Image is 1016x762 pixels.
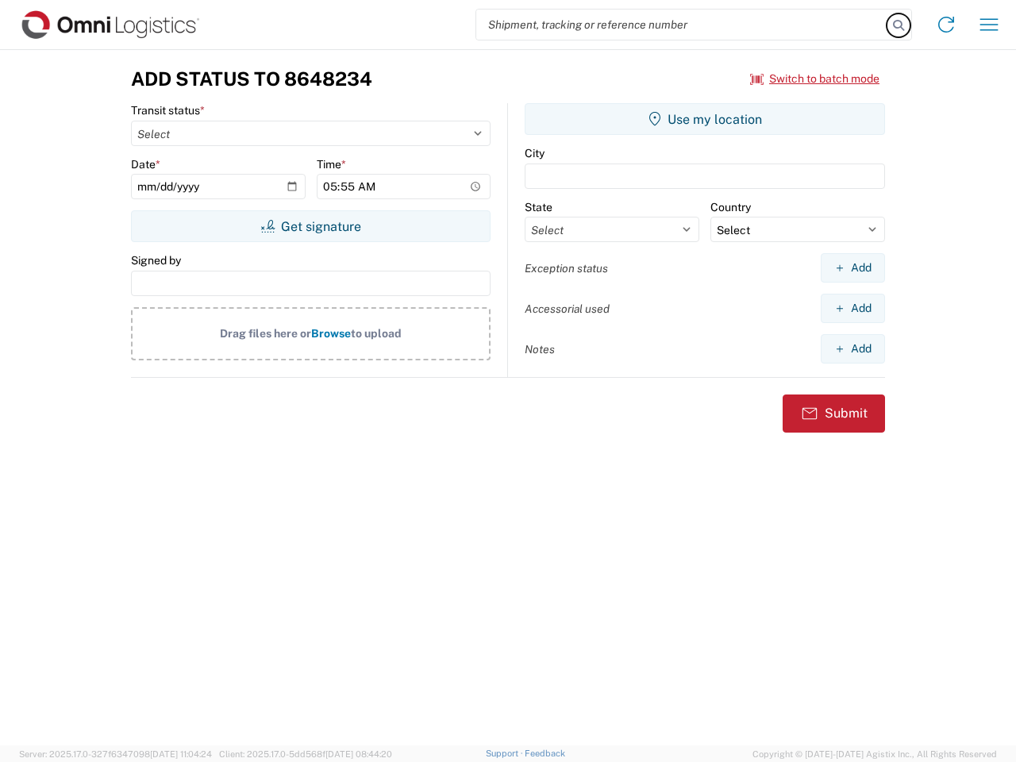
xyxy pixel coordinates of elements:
[131,210,491,242] button: Get signature
[821,253,885,283] button: Add
[783,394,885,433] button: Submit
[131,103,205,117] label: Transit status
[19,749,212,759] span: Server: 2025.17.0-327f6347098
[131,67,372,90] h3: Add Status to 8648234
[525,302,610,316] label: Accessorial used
[317,157,346,171] label: Time
[525,200,552,214] label: State
[219,749,392,759] span: Client: 2025.17.0-5dd568f
[131,253,181,267] label: Signed by
[311,327,351,340] span: Browse
[821,294,885,323] button: Add
[750,66,879,92] button: Switch to batch mode
[821,334,885,364] button: Add
[131,157,160,171] label: Date
[325,749,392,759] span: [DATE] 08:44:20
[710,200,751,214] label: Country
[220,327,311,340] span: Drag files here or
[525,103,885,135] button: Use my location
[525,342,555,356] label: Notes
[476,10,887,40] input: Shipment, tracking or reference number
[486,749,525,758] a: Support
[150,749,212,759] span: [DATE] 11:04:24
[525,749,565,758] a: Feedback
[351,327,402,340] span: to upload
[752,747,997,761] span: Copyright © [DATE]-[DATE] Agistix Inc., All Rights Reserved
[525,261,608,275] label: Exception status
[525,146,545,160] label: City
